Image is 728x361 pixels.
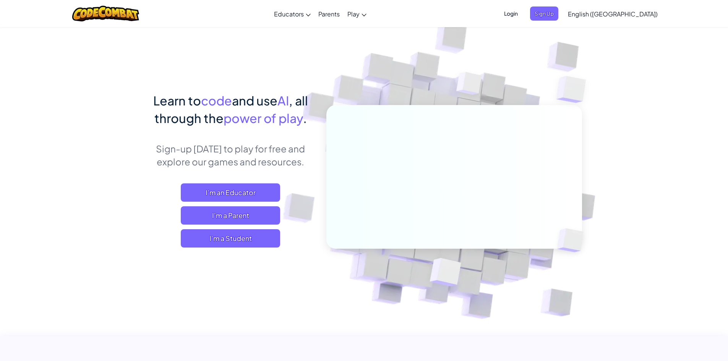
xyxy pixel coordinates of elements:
[232,93,277,108] span: and use
[274,10,304,18] span: Educators
[530,6,558,21] button: Sign Up
[303,110,307,126] span: .
[347,10,360,18] span: Play
[344,3,370,24] a: Play
[270,3,315,24] a: Educators
[564,3,662,24] a: English ([GEOGRAPHIC_DATA])
[201,93,232,108] span: code
[541,57,607,122] img: Overlap cubes
[499,6,522,21] button: Login
[181,229,280,248] button: I'm a Student
[544,212,602,268] img: Overlap cubes
[181,183,280,202] a: I'm an Educator
[277,93,289,108] span: AI
[224,110,303,126] span: power of play
[153,93,201,108] span: Learn to
[568,10,658,18] span: English ([GEOGRAPHIC_DATA])
[411,242,479,305] img: Overlap cubes
[315,3,344,24] a: Parents
[442,57,497,114] img: Overlap cubes
[146,142,315,168] p: Sign-up [DATE] to play for free and explore our games and resources.
[181,206,280,225] a: I'm a Parent
[72,6,139,21] img: CodeCombat logo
